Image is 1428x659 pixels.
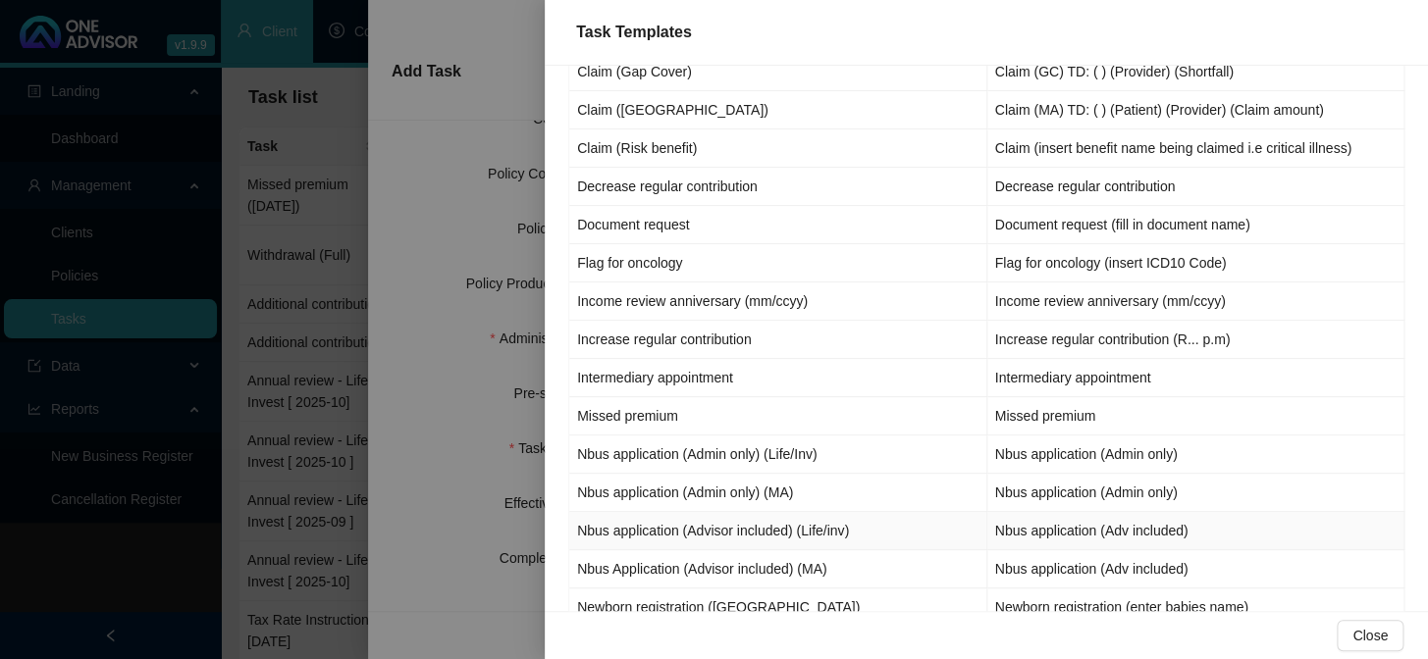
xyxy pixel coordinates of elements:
[569,359,987,397] td: Intermediary appointment
[987,474,1405,512] td: Nbus application (Admin only)
[569,321,987,359] td: Increase regular contribution
[569,435,987,474] td: Nbus application (Admin only) (Life/Inv)
[569,168,987,206] td: Decrease regular contribution
[987,206,1405,244] td: Document request (fill in document name)
[987,435,1405,474] td: Nbus application (Admin only)
[987,129,1405,168] td: Claim (insert benefit name being claimed i.e critical illness)
[569,129,987,168] td: Claim (Risk benefit)
[576,24,692,40] span: Task Templates
[1352,625,1388,646] span: Close
[569,206,987,244] td: Document request
[569,91,987,129] td: Claim ([GEOGRAPHIC_DATA])
[987,397,1405,435] td: Missed premium
[1337,620,1403,651] button: Close
[987,244,1405,282] td: Flag for oncology (insert ICD10 Code)
[569,53,987,91] td: Claim (Gap Cover)
[569,550,987,588] td: Nbus Application (Advisor included) (MA)
[569,282,987,321] td: Income review anniversary (mm/ccyy)
[987,359,1405,397] td: Intermediary appointment
[987,91,1405,129] td: Claim (MA) TD: ( ) (Patient) (Provider) (Claim amount)
[569,588,987,627] td: Newborn registration ([GEOGRAPHIC_DATA])
[987,168,1405,206] td: Decrease regular contribution
[987,512,1405,550] td: Nbus application (Adv included)
[987,550,1405,588] td: Nbus application (Adv included)
[569,512,987,550] td: Nbus application (Advisor included) (Life/inv)
[569,397,987,435] td: Missed premium
[569,474,987,512] td: Nbus application (Admin only) (MA)
[987,282,1405,321] td: Income review anniversary (mm/ccyy)
[569,244,987,282] td: Flag for oncology
[987,588,1405,627] td: Newborn registration (enter babies name)
[987,53,1405,91] td: Claim (GC) TD: ( ) (Provider) (Shortfall)
[987,321,1405,359] td: Increase regular contribution (R... p.m)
